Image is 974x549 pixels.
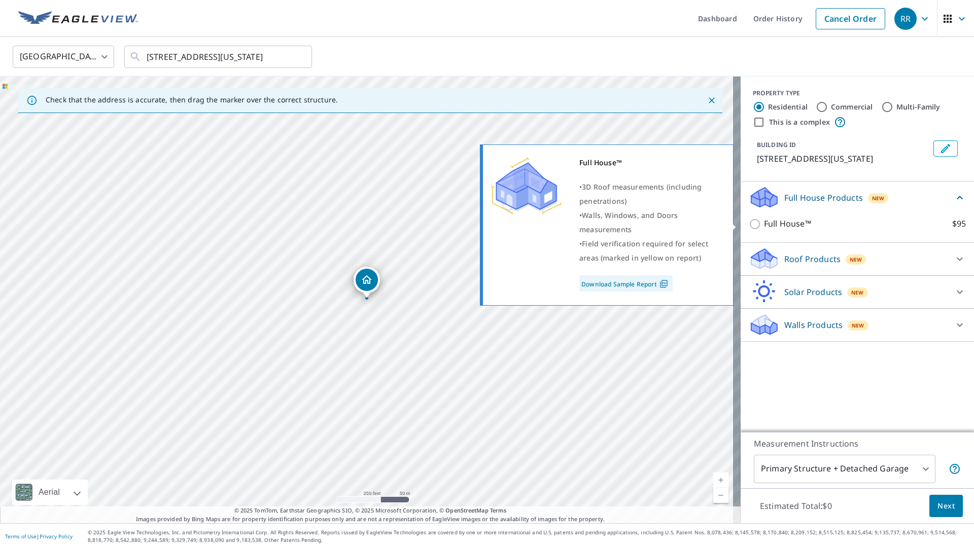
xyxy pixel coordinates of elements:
p: Measurement Instructions [754,437,961,450]
div: Solar ProductsNew [749,280,966,304]
div: [GEOGRAPHIC_DATA] [13,43,114,71]
div: Primary Structure + Detached Garage [754,455,935,483]
button: Close [705,94,718,107]
p: Check that the address is accurate, then drag the marker over the correct structure. [46,95,338,104]
p: Full House Products [784,192,863,204]
button: Next [929,495,963,518]
div: PROPERTY TYPE [753,89,962,98]
span: Field verification required for select areas (marked in yellow on report) [579,239,708,263]
a: Terms of Use [5,533,37,540]
div: Roof ProductsNew [749,247,966,271]
div: Walls ProductsNew [749,313,966,337]
label: Commercial [831,102,873,112]
p: | [5,533,73,539]
div: Aerial [36,480,63,505]
a: Current Level 17, Zoom Out [713,488,728,503]
p: © 2025 Eagle View Technologies, Inc. and Pictometry International Corp. All Rights Reserved. Repo... [88,529,969,544]
p: Walls Products [784,319,843,331]
img: EV Logo [18,11,138,26]
div: Aerial [12,480,88,505]
img: Premium [491,156,562,216]
a: OpenStreetMap [445,506,488,514]
a: Current Level 17, Zoom In [713,472,728,488]
span: Your report will include the primary structure and a detached garage if one exists. [949,463,961,475]
a: Terms [490,506,507,514]
p: BUILDING ID [757,140,796,149]
div: Full House™ [579,156,720,170]
span: 3D Roof measurements (including penetrations) [579,182,702,206]
div: Dropped pin, building 1, Residential property, 865 E Maine Rd Johnson City, NY 13790 [354,267,380,298]
div: • [579,180,720,208]
input: Search by address or latitude-longitude [147,43,291,71]
span: Walls, Windows, and Doors measurements [579,210,678,234]
p: Full House™ [764,217,811,230]
a: Cancel Order [816,8,885,29]
p: [STREET_ADDRESS][US_STATE] [757,153,929,165]
a: Download Sample Report [579,275,673,291]
p: Roof Products [784,253,841,265]
p: Estimated Total: $0 [752,495,840,517]
label: This is a complex [769,117,830,127]
p: Solar Products [784,286,842,298]
p: $95 [952,217,966,230]
div: • [579,237,720,265]
span: New [850,255,862,264]
span: © 2025 TomTom, Earthstar Geographics SIO, © 2025 Microsoft Corporation, © [234,506,507,515]
span: Next [937,500,955,513]
span: New [872,194,885,202]
label: Multi-Family [896,102,941,112]
div: RR [894,8,917,30]
button: Edit building 1 [933,140,958,157]
img: Pdf Icon [657,279,671,288]
span: New [851,288,864,297]
a: Privacy Policy [40,533,73,540]
label: Residential [768,102,808,112]
div: Full House ProductsNew [749,186,966,209]
div: • [579,208,720,237]
span: New [852,321,864,330]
